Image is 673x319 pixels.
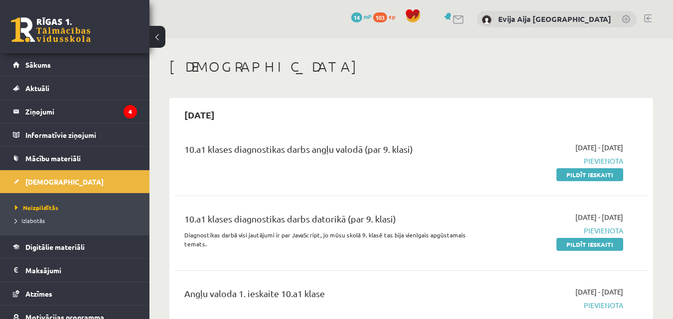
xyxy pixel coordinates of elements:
[13,53,137,76] a: Sākums
[13,170,137,193] a: [DEMOGRAPHIC_DATA]
[13,147,137,170] a: Mācību materiāli
[184,230,472,248] p: Diagnostikas darbā visi jautājumi ir par JavaScript, jo mūsu skolā 9. klasē tas bija vienīgais ap...
[25,177,104,186] span: [DEMOGRAPHIC_DATA]
[25,60,51,69] span: Sākums
[15,203,139,212] a: Neizpildītās
[575,287,623,297] span: [DATE] - [DATE]
[364,12,372,20] span: mP
[13,123,137,146] a: Informatīvie ziņojumi
[487,156,623,166] span: Pievienota
[15,216,45,224] span: Izlabotās
[351,12,362,22] span: 14
[556,168,623,181] a: Pildīt ieskaiti
[373,12,400,20] a: 103 xp
[487,300,623,311] span: Pievienota
[25,259,137,282] legend: Maksājumi
[15,204,58,212] span: Neizpildītās
[351,12,372,20] a: 14 mP
[13,100,137,123] a: Ziņojumi4
[13,259,137,282] a: Maksājumi
[373,12,387,22] span: 103
[25,289,52,298] span: Atzīmes
[15,216,139,225] a: Izlabotās
[575,142,623,153] span: [DATE] - [DATE]
[487,225,623,236] span: Pievienota
[184,212,472,230] div: 10.a1 klases diagnostikas darbs datorikā (par 9. klasi)
[11,17,91,42] a: Rīgas 1. Tālmācības vidusskola
[174,103,225,126] h2: [DATE]
[13,235,137,258] a: Digitālie materiāli
[25,154,81,163] span: Mācību materiāli
[25,123,137,146] legend: Informatīvie ziņojumi
[184,287,472,305] div: Angļu valoda 1. ieskaite 10.a1 klase
[25,100,137,123] legend: Ziņojumi
[184,142,472,161] div: 10.a1 klases diagnostikas darbs angļu valodā (par 9. klasi)
[389,12,395,20] span: xp
[124,105,137,118] i: 4
[13,77,137,100] a: Aktuāli
[556,238,623,251] a: Pildīt ieskaiti
[498,14,611,24] a: Evija Aija [GEOGRAPHIC_DATA]
[13,282,137,305] a: Atzīmes
[25,242,85,251] span: Digitālie materiāli
[575,212,623,222] span: [DATE] - [DATE]
[25,84,49,93] span: Aktuāli
[482,15,492,25] img: Evija Aija Frijāre
[169,58,653,75] h1: [DEMOGRAPHIC_DATA]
